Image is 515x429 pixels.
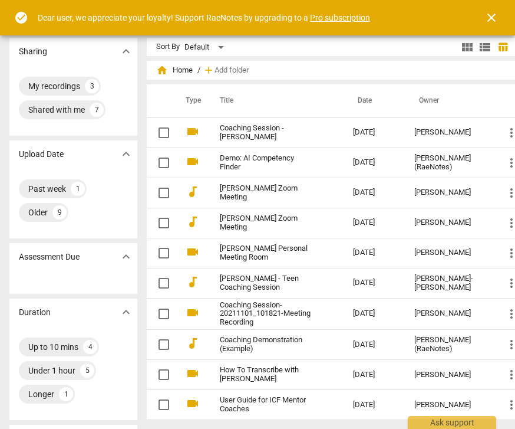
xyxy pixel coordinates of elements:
[206,84,344,117] th: Title
[414,218,486,227] div: [PERSON_NAME]
[220,154,311,172] a: Demo: AI Competency Finder
[476,38,494,56] button: List view
[119,250,133,264] span: expand_more
[186,336,200,351] span: audiotrack
[186,245,200,259] span: videocam
[220,214,311,232] a: [PERSON_NAME] Zoom Meeting
[344,148,405,178] td: [DATE]
[117,248,135,266] button: Show more
[80,363,94,378] div: 5
[28,80,80,92] div: My recordings
[220,336,311,353] a: Coaching Demonstration (Example)
[344,238,405,268] td: [DATE]
[176,84,206,117] th: Type
[186,366,200,381] span: videocam
[344,268,405,298] td: [DATE]
[156,42,180,51] div: Sort By
[203,64,214,76] span: add
[14,11,28,25] span: check_circle
[220,396,311,414] a: User Guide for ICF Mentor Coaches
[52,205,67,220] div: 9
[494,38,511,56] button: Table view
[184,38,228,57] div: Default
[414,154,486,172] div: [PERSON_NAME] (RaeNotes)
[414,128,486,137] div: [PERSON_NAME]
[117,303,135,321] button: Show more
[59,387,73,401] div: 1
[90,103,104,117] div: 7
[344,360,405,390] td: [DATE]
[414,274,486,292] div: [PERSON_NAME]-[PERSON_NAME]
[484,11,499,25] span: close
[119,305,133,319] span: expand_more
[344,208,405,238] td: [DATE]
[186,275,200,289] span: audiotrack
[497,41,509,53] span: table_chart
[414,188,486,197] div: [PERSON_NAME]
[28,365,75,376] div: Under 1 hour
[344,330,405,360] td: [DATE]
[197,66,200,75] span: /
[458,38,476,56] button: Tile view
[344,117,405,148] td: [DATE]
[156,64,193,76] span: Home
[414,309,486,318] div: [PERSON_NAME]
[186,125,200,139] span: videocam
[119,147,133,161] span: expand_more
[186,155,200,169] span: videocam
[405,84,495,117] th: Owner
[477,4,506,32] button: Close
[220,274,311,292] a: [PERSON_NAME] - Teen Coaching Session
[344,84,405,117] th: Date
[220,184,311,202] a: [PERSON_NAME] Zoom Meeting
[220,124,311,142] a: Coaching Session - [PERSON_NAME]
[186,185,200,199] span: audiotrack
[414,371,486,379] div: [PERSON_NAME]
[310,13,370,22] a: Pro subscription
[414,401,486,410] div: [PERSON_NAME]
[414,336,486,353] div: [PERSON_NAME] (RaeNotes)
[220,244,311,262] a: [PERSON_NAME] Personal Meeting Room
[117,145,135,163] button: Show more
[117,42,135,60] button: Show more
[28,183,66,195] div: Past week
[186,306,200,320] span: videocam
[71,182,85,196] div: 1
[186,215,200,229] span: audiotrack
[38,12,370,24] div: Dear user, we appreciate your loyalty! Support RaeNotes by upgrading to a
[344,390,405,420] td: [DATE]
[28,207,48,218] div: Older
[156,64,168,76] span: home
[19,251,80,263] p: Assessment Due
[478,40,492,54] span: view_list
[19,148,64,161] p: Upload Date
[414,248,486,257] div: [PERSON_NAME]
[220,366,311,384] a: How To Transcribe with [PERSON_NAME]
[28,388,54,400] div: Longer
[344,178,405,208] td: [DATE]
[28,104,85,116] div: Shared with me
[83,340,97,354] div: 4
[28,341,78,353] div: Up to 10 mins
[344,298,405,330] td: [DATE]
[214,66,249,75] span: Add folder
[408,416,496,429] div: Ask support
[119,44,133,58] span: expand_more
[19,306,51,319] p: Duration
[19,45,47,58] p: Sharing
[85,79,99,93] div: 3
[460,40,474,54] span: view_module
[186,397,200,411] span: videocam
[220,301,311,328] a: Coaching Session-20211101_101821-Meeting Recording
